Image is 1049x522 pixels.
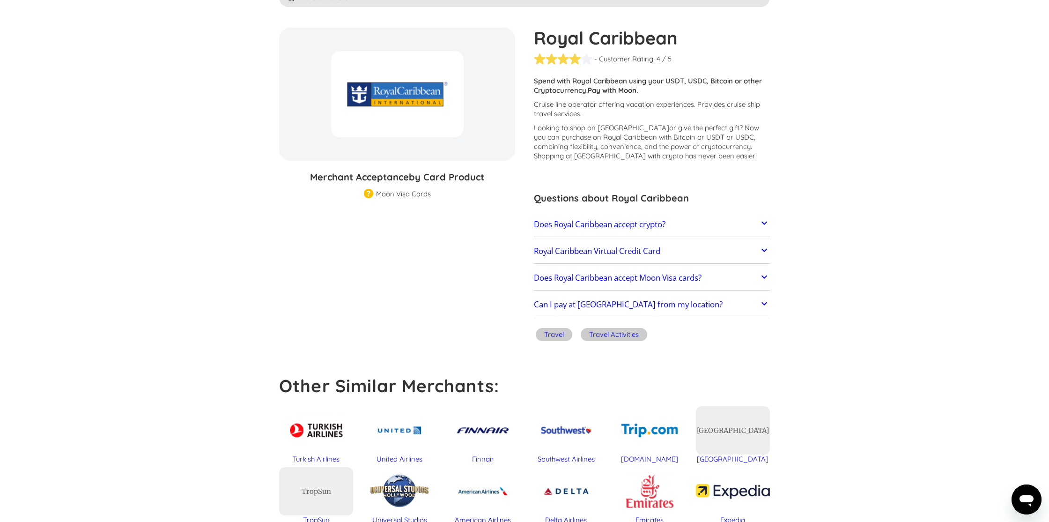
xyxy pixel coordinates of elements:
[279,455,353,464] div: Turkish Airlines
[579,327,649,345] a: Travel Activities
[657,54,660,64] div: 4
[662,54,672,64] div: / 5
[446,455,520,464] div: Finnair
[534,327,574,345] a: Travel
[534,300,723,309] h2: Can I pay at [GEOGRAPHIC_DATA] from my location?
[529,406,603,464] a: Southwest Airlines
[376,189,431,199] div: Moon Visa Cards
[409,171,484,183] span: by Card Product
[534,76,770,95] p: Spend with Royal Caribbean using your USDT, USDC, Bitcoin or other Cryptocurrency.
[534,28,770,48] h1: Royal Caribbean
[669,123,739,132] span: or give the perfect gift
[534,215,770,234] a: Does Royal Caribbean accept crypto?
[613,455,687,464] div: [DOMAIN_NAME]
[279,406,353,464] a: Turkish Airlines
[279,170,515,184] h3: Merchant Acceptance
[302,487,331,496] div: TropSun
[696,455,770,464] div: [GEOGRAPHIC_DATA]
[534,241,770,261] a: Royal Caribbean Virtual Credit Card
[446,406,520,464] a: Finnair
[534,100,770,119] p: Cruise line operator offering vacation experiences. Provides cruise ship travel services.
[529,455,603,464] div: Southwest Airlines
[589,330,639,339] div: Travel Activities
[534,268,770,288] a: Does Royal Caribbean accept Moon Visa cards?
[362,455,436,464] div: United Airlines
[534,295,770,315] a: Can I pay at [GEOGRAPHIC_DATA] from my location?
[362,406,436,464] a: United Airlines
[534,191,770,205] h3: Questions about Royal Caribbean
[1012,485,1042,515] iframe: Button to launch messaging window
[534,123,770,161] p: Looking to shop on [GEOGRAPHIC_DATA] ? Now you can purchase on Royal Caribbean with Bitcoin or US...
[544,330,564,339] div: Travel
[534,220,665,229] h2: Does Royal Caribbean accept crypto?
[534,246,660,256] h2: Royal Caribbean Virtual Credit Card
[588,86,638,95] strong: Pay with Moon.
[697,426,769,435] div: [GEOGRAPHIC_DATA]
[613,406,687,464] a: [DOMAIN_NAME]
[534,273,702,283] h2: Does Royal Caribbean accept Moon Visa cards?
[696,406,770,464] a: [GEOGRAPHIC_DATA][GEOGRAPHIC_DATA]
[279,375,499,396] strong: Other Similar Merchants:
[594,54,655,64] div: - Customer Rating:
